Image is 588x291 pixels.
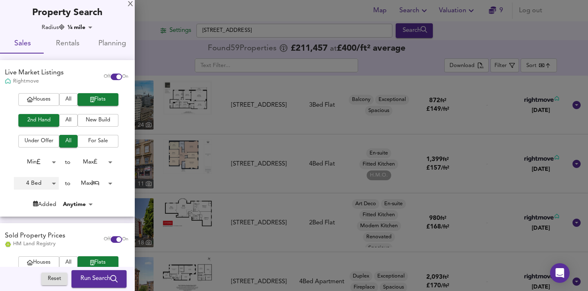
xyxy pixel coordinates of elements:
[18,114,59,127] button: 2nd Hand
[128,2,133,7] div: X
[5,68,64,78] div: Live Market Listings
[82,116,114,125] span: New Build
[59,93,78,106] button: All
[82,95,114,104] span: Flats
[60,200,96,208] div: Anytime
[82,258,114,267] span: Flats
[18,93,59,106] button: Houses
[42,23,65,31] div: Radius
[63,137,73,146] span: All
[59,114,78,127] button: All
[78,114,118,127] button: New Build
[41,273,67,286] button: Reset
[65,158,70,166] div: to
[104,236,111,243] span: Off
[65,179,70,188] div: to
[22,137,55,146] span: Under Offer
[78,256,118,269] button: Flats
[59,256,78,269] button: All
[14,156,59,168] div: Min
[45,275,63,284] span: Reset
[5,78,64,85] div: Rightmove
[63,95,73,104] span: All
[18,256,59,269] button: Houses
[71,271,127,288] button: Run Search
[22,258,55,267] span: Houses
[63,258,73,267] span: All
[22,116,55,125] span: 2nd Hand
[122,74,128,80] span: On
[550,263,570,283] div: Open Intercom Messenger
[5,242,11,247] img: Land Registry
[33,200,56,208] div: Added
[70,177,115,190] div: Max
[14,177,59,190] div: 4 Bed
[5,38,40,50] span: Sales
[80,274,118,284] span: Run Search
[82,137,114,146] span: For Sale
[78,135,118,148] button: For Sale
[5,78,11,85] img: Rightmove
[50,38,85,50] span: Rentals
[59,135,78,148] button: All
[63,116,73,125] span: All
[70,156,115,168] div: Max
[122,236,128,243] span: On
[78,93,118,106] button: Flats
[18,135,59,148] button: Under Offer
[5,231,65,241] div: Sold Property Prices
[65,23,95,31] div: ¼ mile
[95,38,130,50] span: Planning
[5,240,65,248] div: HM Land Registry
[22,95,55,104] span: Houses
[104,74,111,80] span: Off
